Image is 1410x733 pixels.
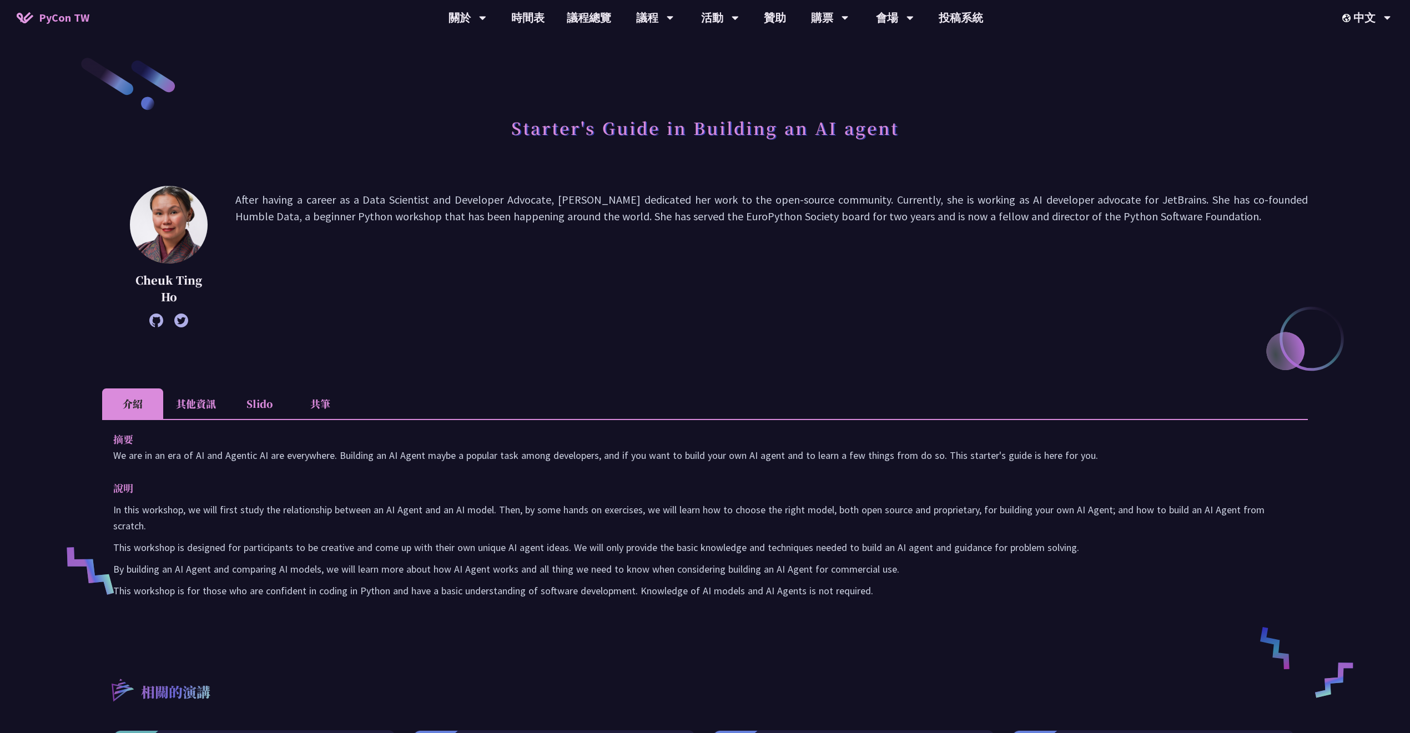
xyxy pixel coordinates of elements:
[113,502,1297,534] p: In this workshop, we will first study the relationship between an AI Agent and an AI model. Then,...
[113,561,1297,577] p: By building an AI Agent and comparing AI models, we will learn more about how AI Agent works and ...
[130,186,208,264] img: Cheuk Ting Ho
[290,388,351,419] li: 共筆
[113,431,1275,447] p: 摘要
[511,111,899,144] h1: Starter's Guide in Building an AI agent
[6,4,100,32] a: PyCon TW
[102,388,163,419] li: 介紹
[113,480,1275,496] p: 說明
[163,388,229,419] li: 其他資訊
[39,9,89,26] span: PyCon TW
[1342,14,1353,22] img: Locale Icon
[141,682,210,704] p: 相關的演講
[235,191,1308,322] p: After having a career as a Data Scientist and Developer Advocate, [PERSON_NAME] dedicated her wor...
[17,12,33,23] img: Home icon of PyCon TW 2025
[113,539,1297,555] p: This workshop is designed for participants to be creative and come up with their own unique AI ag...
[113,583,1297,599] p: This workshop is for those who are confident in coding in Python and have a basic understanding o...
[113,447,1297,463] p: We are in an era of AI and Agentic AI are everywhere. Building an AI Agent maybe a popular task a...
[95,663,149,716] img: r3.8d01567.svg
[229,388,290,419] li: Slido
[130,272,208,305] p: Cheuk Ting Ho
